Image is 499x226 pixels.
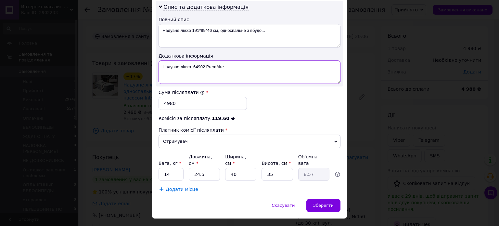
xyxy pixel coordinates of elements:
[298,153,329,166] div: Об'ємна вага
[159,90,205,95] label: Сума післяплати
[189,154,212,166] label: Довжина, см
[159,53,340,59] div: Додаткова інформація
[159,115,340,122] div: Комісія за післяплату:
[272,203,295,208] span: Скасувати
[166,187,198,192] span: Додати місце
[225,154,246,166] label: Ширина, см
[163,4,249,10] span: Опис та додаткова інформація
[159,161,181,166] label: Вага, кг
[159,60,340,84] textarea: Надувне ліжко 64902 PremAire
[159,24,340,47] textarea: Надувне ліжко 191*99*46 см, односпальне з вбудо...
[159,127,224,133] span: Платник комісії післяплати
[313,203,334,208] span: Зберегти
[159,16,340,23] div: Повний опис
[262,161,291,166] label: Висота, см
[212,116,235,121] span: 119.60 ₴
[159,135,340,148] span: Отримувач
